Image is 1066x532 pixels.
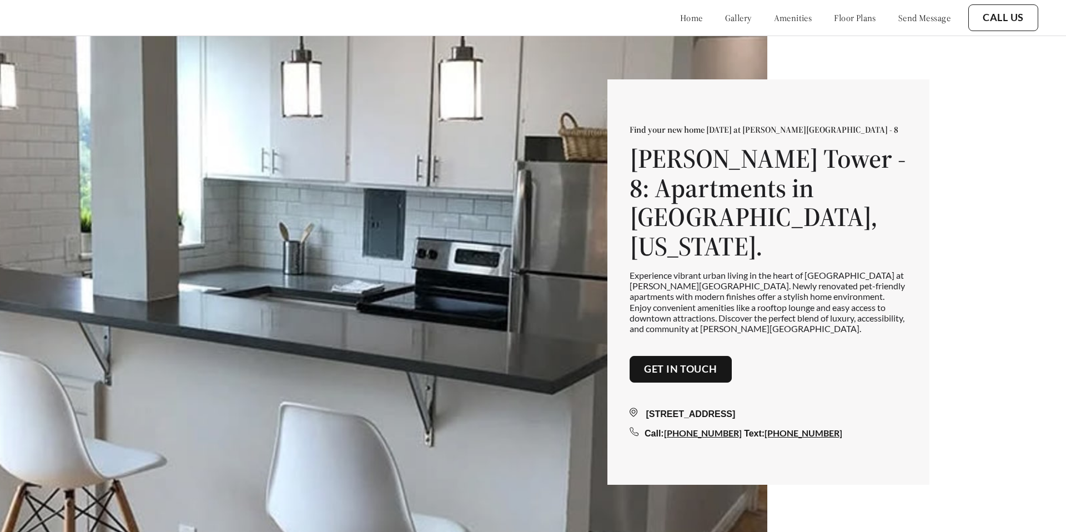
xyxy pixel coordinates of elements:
[744,429,765,438] span: Text:
[644,363,717,375] a: Get in touch
[898,12,951,23] a: send message
[630,356,732,383] button: Get in touch
[765,428,842,438] a: [PHONE_NUMBER]
[630,270,907,334] p: Experience vibrant urban living in the heart of [GEOGRAPHIC_DATA] at [PERSON_NAME][GEOGRAPHIC_DAT...
[834,12,876,23] a: floor plans
[630,124,907,135] p: Find your new home [DATE] at [PERSON_NAME][GEOGRAPHIC_DATA] - 8
[645,429,664,438] span: Call:
[774,12,812,23] a: amenities
[680,12,703,23] a: home
[630,144,907,261] h1: [PERSON_NAME] Tower - 8: Apartments in [GEOGRAPHIC_DATA], [US_STATE].
[968,4,1038,31] button: Call Us
[664,428,742,438] a: [PHONE_NUMBER]
[725,12,752,23] a: gallery
[983,12,1024,24] a: Call Us
[630,408,907,421] div: [STREET_ADDRESS]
